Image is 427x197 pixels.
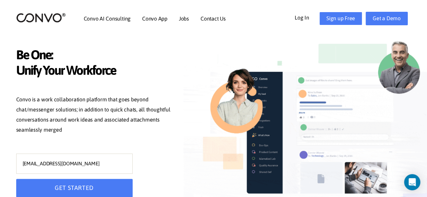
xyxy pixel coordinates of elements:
img: logo_2.png [16,12,66,23]
a: Convo AI Consulting [84,16,131,21]
a: Log In [295,12,319,23]
a: Sign up Free [319,12,362,25]
a: Jobs [179,16,189,21]
span: Unify Your Workforce [16,63,175,80]
span: Be One: [16,47,175,64]
a: Contact Us [201,16,226,21]
input: YOUR WORK EMAIL ADDRESS [16,154,133,174]
a: Convo App [142,16,167,21]
div: Open Intercom Messenger [404,174,420,190]
p: Convo is a work collaboration platform that goes beyond chat/messenger solutions; in addition to ... [16,95,175,136]
a: Get a Demo [366,12,408,25]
